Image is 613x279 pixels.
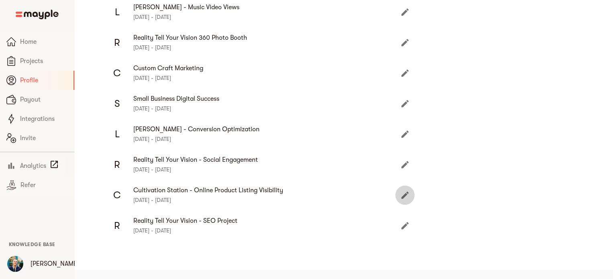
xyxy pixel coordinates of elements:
[133,73,402,83] p: [DATE] - [DATE]
[20,161,46,171] span: Analytics
[106,92,129,115] div: S
[395,2,415,22] button: Edit
[395,216,415,235] button: Edit
[395,63,415,83] button: Edit
[133,155,402,165] span: Reality Tell Your Vision - Social Engagement
[106,31,129,54] div: R
[31,259,79,269] p: [PERSON_NAME]
[133,63,402,73] span: Custom Craft Marketing
[133,216,402,226] span: Reality Tell Your Vision - SEO Project
[395,185,415,205] button: Edit
[106,214,129,237] div: R
[133,226,402,235] p: [DATE] - [DATE]
[20,133,68,143] span: Invite
[106,1,129,23] div: L
[133,134,402,144] p: [DATE] - [DATE]
[133,124,402,134] span: [PERSON_NAME] - Conversion Optimization
[133,185,402,195] span: Cultivation Station - Online Product Listing Visibility
[395,155,415,174] button: Edit
[106,153,129,176] div: R
[133,165,402,174] p: [DATE] - [DATE]
[573,240,613,279] iframe: Chat Widget
[20,114,68,124] span: Integrations
[9,242,55,247] span: Knowledge Base
[9,241,55,247] a: Knowledge Base
[20,37,68,47] span: Home
[133,104,402,113] p: [DATE] - [DATE]
[20,95,68,104] span: Payout
[395,124,415,144] button: Edit
[7,256,23,272] img: YZZgCb1fS5ussBl3eJIV
[133,43,402,52] p: [DATE] - [DATE]
[395,94,415,113] button: Edit
[106,123,129,145] div: L
[2,251,28,277] button: User Menu
[133,195,402,205] p: [DATE] - [DATE]
[20,180,68,190] span: Refer
[133,33,402,43] span: Reality Tell Your Vision 360 Photo Booth
[133,94,402,104] span: Small Business Digital Success
[16,10,59,19] img: Main logo
[20,56,68,66] span: Projects
[133,2,402,12] span: [PERSON_NAME] - Music Video Views
[133,12,402,22] p: [DATE] - [DATE]
[395,33,415,52] button: Edit
[20,75,67,85] span: Profile
[106,184,129,206] div: C
[106,62,129,84] div: C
